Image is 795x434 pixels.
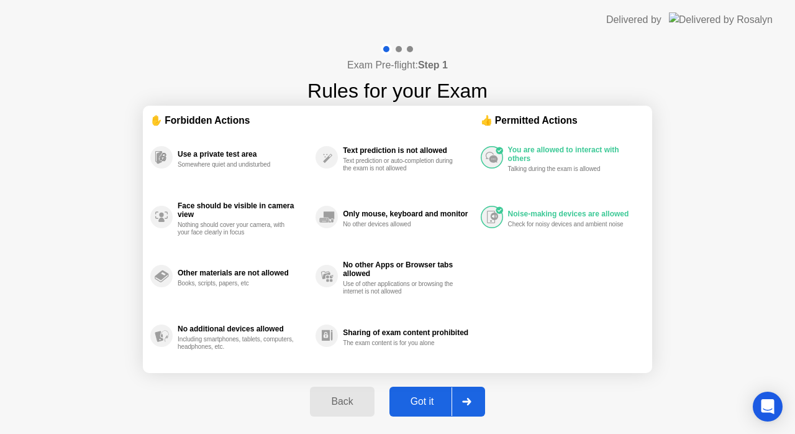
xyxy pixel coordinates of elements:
div: Only mouse, keyboard and monitor [343,210,474,218]
div: The exam content is for you alone [343,339,460,347]
div: Sharing of exam content prohibited [343,328,474,337]
div: Somewhere quiet and undisturbed [178,161,295,169]
div: Text prediction is not allowed [343,146,474,155]
div: Text prediction or auto-completion during the exam is not allowed [343,157,460,172]
div: Back [314,396,370,407]
div: Including smartphones, tablets, computers, headphones, etc. [178,336,295,351]
h4: Exam Pre-flight: [347,58,448,73]
div: No other devices allowed [343,221,460,228]
div: Delivered by [606,12,661,27]
div: 👍 Permitted Actions [481,113,645,127]
div: No additional devices allowed [178,325,309,333]
div: Got it [393,396,452,407]
div: Use of other applications or browsing the internet is not allowed [343,280,460,295]
div: Noise-making devices are allowed [508,210,638,218]
div: Other materials are not allowed [178,269,309,277]
img: Delivered by Rosalyn [669,12,773,27]
div: ✋ Forbidden Actions [150,113,481,127]
div: Check for noisy devices and ambient noise [508,221,625,228]
h1: Rules for your Exam [307,76,488,106]
div: Face should be visible in camera view [178,201,309,219]
div: Use a private test area [178,150,309,159]
div: Open Intercom Messenger [753,392,783,422]
div: Talking during the exam is allowed [508,165,625,173]
button: Back [310,387,374,417]
div: Books, scripts, papers, etc [178,280,295,287]
div: No other Apps or Browser tabs allowed [343,261,474,278]
div: You are allowed to interact with others [508,145,638,163]
div: Nothing should cover your camera, with your face clearly in focus [178,221,295,236]
button: Got it [389,387,485,417]
b: Step 1 [418,60,448,70]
